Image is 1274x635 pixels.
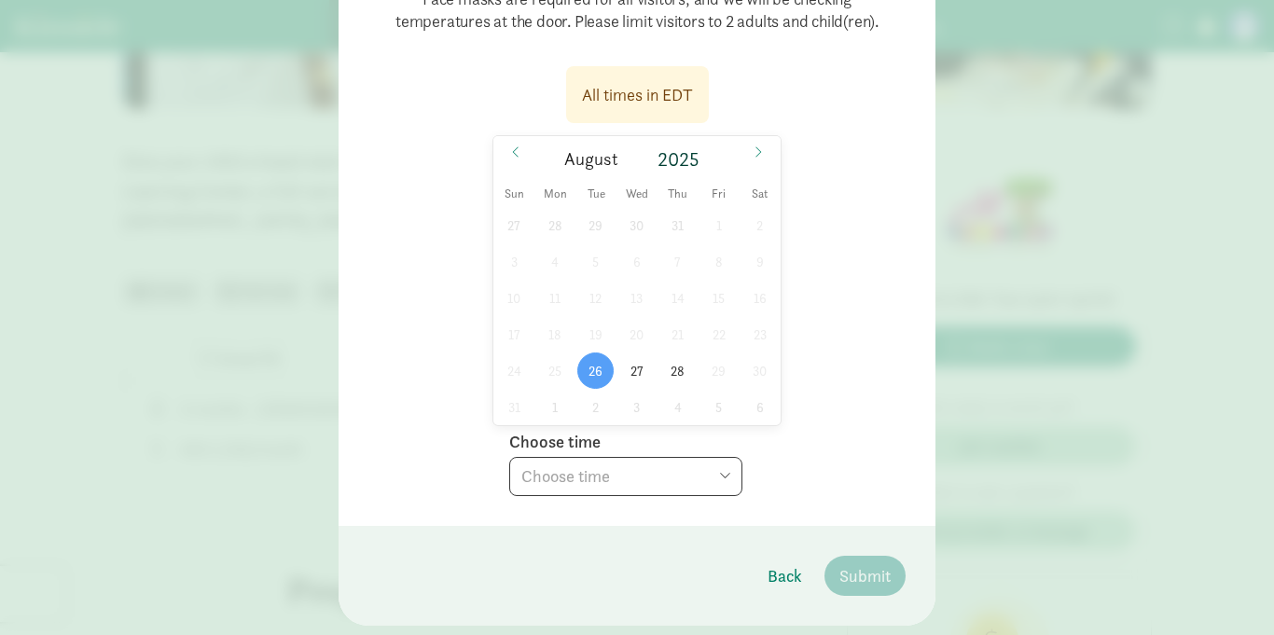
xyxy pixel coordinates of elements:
span: August 26, 2025 [577,352,614,389]
span: Mon [534,188,575,200]
span: Submit [839,563,891,588]
span: August 27, 2025 [618,352,655,389]
span: Back [768,563,802,588]
div: All times in EDT [582,82,693,107]
span: Wed [616,188,658,200]
button: Submit [824,556,906,596]
label: Choose time [509,431,601,453]
span: Sat [740,188,781,200]
span: Tue [575,188,616,200]
span: Fri [699,188,740,200]
span: August [564,151,618,169]
span: Sun [493,188,534,200]
button: Back [753,556,817,596]
span: Thu [658,188,699,200]
span: August 28, 2025 [659,352,696,389]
